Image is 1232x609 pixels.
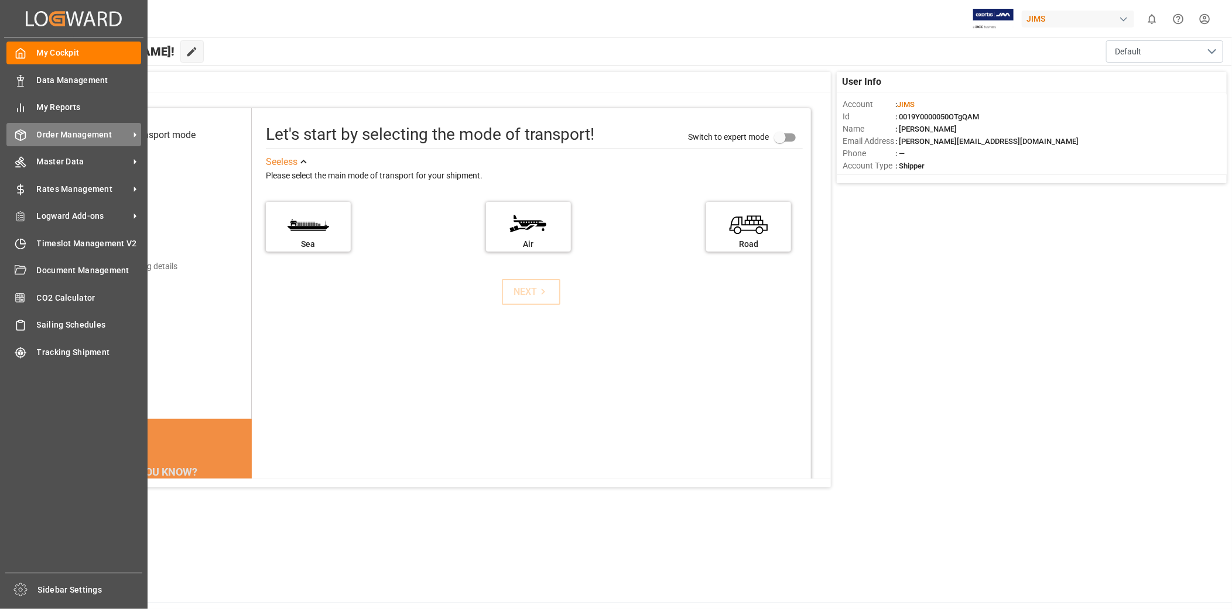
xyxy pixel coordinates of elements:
span: : [PERSON_NAME][EMAIL_ADDRESS][DOMAIN_NAME] [895,137,1079,146]
span: CO2 Calculator [37,292,142,304]
span: Sidebar Settings [38,584,143,596]
button: show 0 new notifications [1139,6,1165,32]
div: NEXT [514,285,549,299]
span: Order Management [37,129,129,141]
div: Road [712,238,785,250]
span: Data Management [37,74,142,87]
span: Account [843,98,895,111]
a: Tracking Shipment [6,340,141,363]
div: JIMS [1022,11,1134,27]
span: : Shipper [895,161,925,170]
span: Timeslot Management V2 [37,238,142,250]
img: Exertis%20JAM%20-%20Email%20Logo.jpg_1722504956.jpg [973,9,1014,29]
span: User Info [843,75,882,89]
button: open menu [1106,40,1223,63]
span: Rates Management [37,183,129,195]
span: My Reports [37,101,142,113]
a: Timeslot Management V2 [6,232,141,254]
span: Logward Add-ons [37,210,129,222]
a: CO2 Calculator [6,286,141,309]
a: My Reports [6,96,141,119]
div: DID YOU KNOW? [65,460,251,484]
span: : — [895,149,905,158]
div: Select transport mode [105,128,196,142]
span: Sailing Schedules [37,319,142,331]
span: Name [843,123,895,135]
span: Hello [PERSON_NAME]! [49,40,174,63]
span: Email Address [843,135,895,147]
span: : [895,100,915,109]
span: Default [1115,46,1141,58]
span: Phone [843,147,895,160]
span: Switch to expert mode [688,132,769,142]
button: JIMS [1022,8,1139,30]
span: : [PERSON_NAME] [895,125,957,133]
a: My Cockpit [6,42,141,64]
a: Sailing Schedules [6,314,141,336]
div: Let's start by selecting the mode of transport! [266,122,594,147]
div: See less [266,155,297,169]
span: Document Management [37,264,142,277]
span: Id [843,111,895,123]
span: Account Type [843,160,895,172]
button: Help Center [1165,6,1192,32]
div: Please select the main mode of transport for your shipment. [266,169,803,183]
div: Air [492,238,565,250]
a: Data Management [6,68,141,91]
span: Tracking Shipment [37,346,142,359]
button: NEXT [502,279,560,305]
span: Master Data [37,156,129,168]
a: Document Management [6,259,141,282]
span: JIMS [897,100,915,109]
span: : 0019Y0000050OTgQAM [895,112,979,121]
span: My Cockpit [37,47,142,59]
div: Sea [272,238,345,250]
